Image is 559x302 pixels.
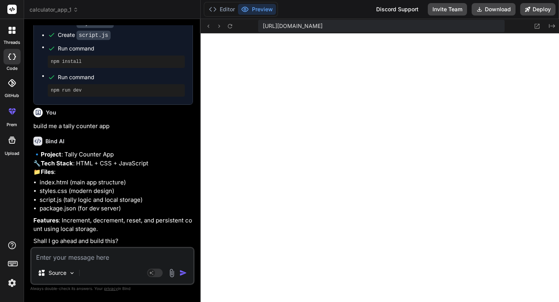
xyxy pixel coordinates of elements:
[104,286,118,291] span: privacy
[58,73,185,81] span: Run command
[58,31,111,39] div: Create
[5,150,19,157] label: Upload
[45,137,64,145] h6: Bind AI
[30,6,78,14] span: calculator_app_1
[33,217,59,224] strong: Features
[51,87,182,94] pre: npm run dev
[46,109,56,116] h6: You
[58,45,185,52] span: Run command
[3,39,20,46] label: threads
[263,22,323,30] span: [URL][DOMAIN_NAME]
[41,168,54,175] strong: Files
[5,276,19,290] img: settings
[472,3,516,16] button: Download
[69,270,75,276] img: Pick Models
[238,4,276,15] button: Preview
[40,204,193,213] li: package.json (for dev server)
[428,3,467,16] button: Invite Team
[520,3,556,16] button: Deploy
[30,285,194,292] p: Always double-check its answers. Your in Bind
[58,19,114,27] div: Create
[372,3,423,16] div: Discord Support
[7,121,17,128] label: prem
[33,150,193,177] p: 🔹 : Tally Counter App 🔧 : HTML + CSS + JavaScript 📁 :
[49,269,66,277] p: Source
[206,4,238,15] button: Editor
[40,187,193,196] li: styles.css (modern design)
[5,92,19,99] label: GitHub
[7,65,17,72] label: code
[33,216,193,234] p: : Increment, decrement, reset, and persistent count using local storage.
[33,122,193,131] p: build me a tally counter app
[41,151,61,158] strong: Project
[51,59,182,65] pre: npm install
[167,269,176,278] img: attachment
[41,160,73,167] strong: Tech Stack
[40,178,193,187] li: index.html (main app structure)
[40,196,193,205] li: script.js (tally logic and local storage)
[76,31,111,40] code: script.js
[179,269,187,277] img: icon
[33,237,193,246] p: Shall I go ahead and build this?
[201,33,559,302] iframe: Preview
